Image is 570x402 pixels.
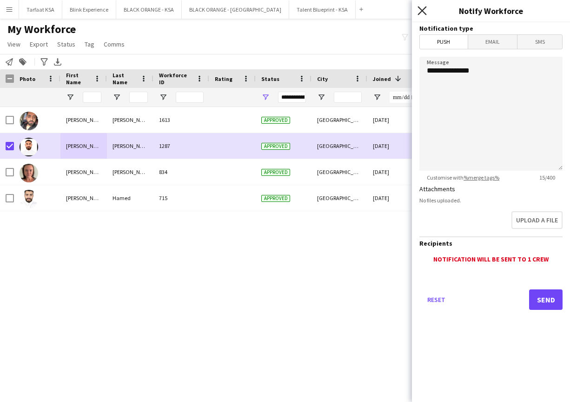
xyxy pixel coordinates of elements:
div: 1287 [153,133,209,159]
h3: Recipients [419,239,563,248]
app-action-btn: Export XLSX [52,56,63,67]
app-action-btn: Advanced filters [39,56,50,67]
span: Joined [373,75,391,82]
input: Joined Filter Input [390,92,418,103]
label: Attachments [419,185,455,193]
img: Masoud Rahimi [20,112,38,130]
img: Rachel Jackson [20,164,38,182]
button: Tarfaat KSA [19,0,62,19]
div: Hamed [107,185,153,211]
input: City Filter Input [334,92,362,103]
span: Push [420,35,468,49]
span: Approved [261,169,290,176]
img: Abdulrahman Hamed [20,190,38,208]
button: BLACK ORANGE - [GEOGRAPHIC_DATA] [182,0,289,19]
app-action-btn: Notify workforce [4,56,15,67]
span: 15 / 400 [532,174,563,181]
span: Photo [20,75,35,82]
span: Status [57,40,75,48]
img: Maitham Mohammed [20,138,38,156]
div: [DATE] [367,159,423,185]
div: 715 [153,185,209,211]
div: [PERSON_NAME] [60,185,107,211]
a: Comms [100,38,128,50]
button: Reset [419,289,453,310]
a: Export [26,38,52,50]
span: Export [30,40,48,48]
div: Notification will be sent to 1 crew [419,255,563,263]
a: Status [53,38,79,50]
button: Open Filter Menu [113,93,121,101]
button: Open Filter Menu [66,93,74,101]
div: [GEOGRAPHIC_DATA] [312,185,367,211]
button: Open Filter Menu [373,93,381,101]
div: [DATE] [367,107,423,133]
button: Open Filter Menu [261,93,270,101]
span: Tag [85,40,94,48]
span: View [7,40,20,48]
button: BLACK ORANGE - KSA [116,0,182,19]
button: Open Filter Menu [159,93,167,101]
span: Workforce ID [159,72,192,86]
span: Rating [215,75,232,82]
span: Approved [261,143,290,150]
span: City [317,75,328,82]
button: Talent Blueprint - KSA [289,0,356,19]
a: Tag [81,38,98,50]
div: 834 [153,159,209,185]
span: SMS [517,35,562,49]
div: [GEOGRAPHIC_DATA] [312,159,367,185]
div: [GEOGRAPHIC_DATA] [312,107,367,133]
span: Comms [104,40,125,48]
input: First Name Filter Input [83,92,101,103]
div: [DATE] [367,185,423,211]
button: Blink Experience [62,0,116,19]
span: Last Name [113,72,137,86]
div: [PERSON_NAME] [60,133,107,159]
h3: Notification type [419,24,563,33]
button: Open Filter Menu [317,93,325,101]
span: My Workforce [7,22,76,36]
input: Workforce ID Filter Input [176,92,204,103]
button: Upload a file [511,211,563,229]
div: [PERSON_NAME] [60,107,107,133]
div: 1613 [153,107,209,133]
app-action-btn: Add to tag [17,56,28,67]
div: [PERSON_NAME] [107,159,153,185]
input: Last Name Filter Input [129,92,148,103]
div: [PERSON_NAME] [107,107,153,133]
span: First Name [66,72,90,86]
span: Approved [261,117,290,124]
div: No files uploaded. [419,197,563,204]
div: [DATE] [367,133,423,159]
div: [PERSON_NAME] [107,133,153,159]
span: Email [468,35,517,49]
span: Approved [261,195,290,202]
div: [GEOGRAPHIC_DATA] [312,133,367,159]
button: Send [529,289,563,310]
span: Customise with [419,174,507,181]
a: View [4,38,24,50]
h3: Notify Workforce [412,5,570,17]
div: [PERSON_NAME] [60,159,107,185]
span: Status [261,75,279,82]
a: %merge tags% [464,174,499,181]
